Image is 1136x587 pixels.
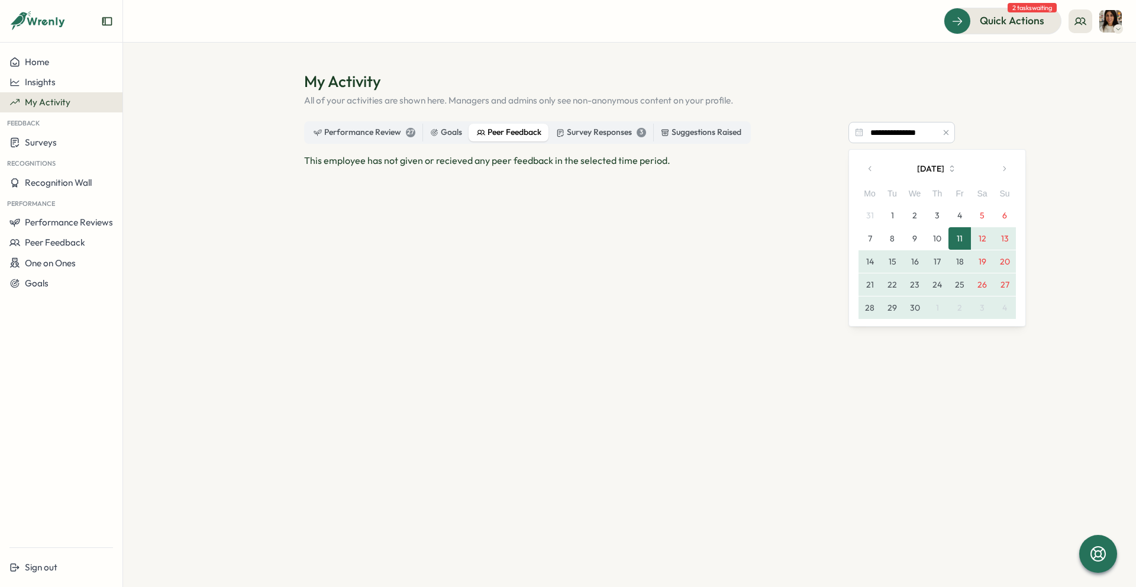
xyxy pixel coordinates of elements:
button: 28 [859,296,881,319]
div: Mo [859,188,881,201]
button: Quick Actions [944,8,1061,34]
span: Home [25,56,49,67]
button: 21 [859,273,881,296]
button: 12 [971,227,993,250]
h1: My Activity [304,71,955,92]
button: 25 [948,273,971,296]
div: Performance Review [314,126,415,139]
button: Expand sidebar [101,15,113,27]
span: Recognition Wall [25,177,92,188]
div: 27 [406,128,415,137]
button: 15 [881,250,903,273]
button: 5 [971,204,993,227]
div: Fr [948,188,971,201]
button: 9 [903,227,926,250]
button: 29 [881,296,903,319]
button: 18 [948,250,971,273]
button: 27 [993,273,1016,296]
span: Performance Reviews [25,217,113,228]
span: Insights [25,76,56,88]
span: Sign out [25,562,57,573]
span: One on Ones [25,257,76,269]
span: My Activity [25,96,70,108]
button: 14 [859,250,881,273]
button: 3 [971,296,993,319]
button: 4 [948,204,971,227]
button: 23 [903,273,926,296]
span: Quick Actions [980,13,1044,28]
div: Goals [430,126,462,139]
img: Maria Khoury [1099,10,1122,33]
button: 16 [903,250,926,273]
button: 7 [859,227,881,250]
div: Su [993,188,1016,201]
span: 2 tasks waiting [1008,3,1057,12]
span: Surveys [25,137,57,148]
span: Peer Feedback [25,237,85,248]
div: Suggestions Raised [661,126,741,139]
button: 2 [903,204,926,227]
p: This employee has not given or recieved any peer feedback in the selected time period. [304,153,955,168]
button: 17 [926,250,948,273]
button: 22 [881,273,903,296]
button: 19 [971,250,993,273]
button: 30 [903,296,926,319]
div: We [903,188,926,201]
p: All of your activities are shown here. Managers and admins only see non-anonymous content on your... [304,94,955,107]
button: 1 [926,296,948,319]
button: 8 [881,227,903,250]
button: 6 [993,204,1016,227]
div: Tu [881,188,903,201]
div: Survey Responses [556,126,646,139]
div: Th [926,188,948,201]
button: 31 [859,204,881,227]
button: 4 [993,296,1016,319]
div: Peer Feedback [477,126,541,139]
button: 13 [993,227,1016,250]
button: 11 [948,227,971,250]
div: Sa [971,188,993,201]
button: 2 [948,296,971,319]
button: [DATE] [882,157,992,180]
button: 1 [881,204,903,227]
button: 24 [926,273,948,296]
button: 10 [926,227,948,250]
div: 3 [637,128,646,137]
button: 20 [993,250,1016,273]
button: 26 [971,273,993,296]
span: Goals [25,278,49,289]
button: 3 [926,204,948,227]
